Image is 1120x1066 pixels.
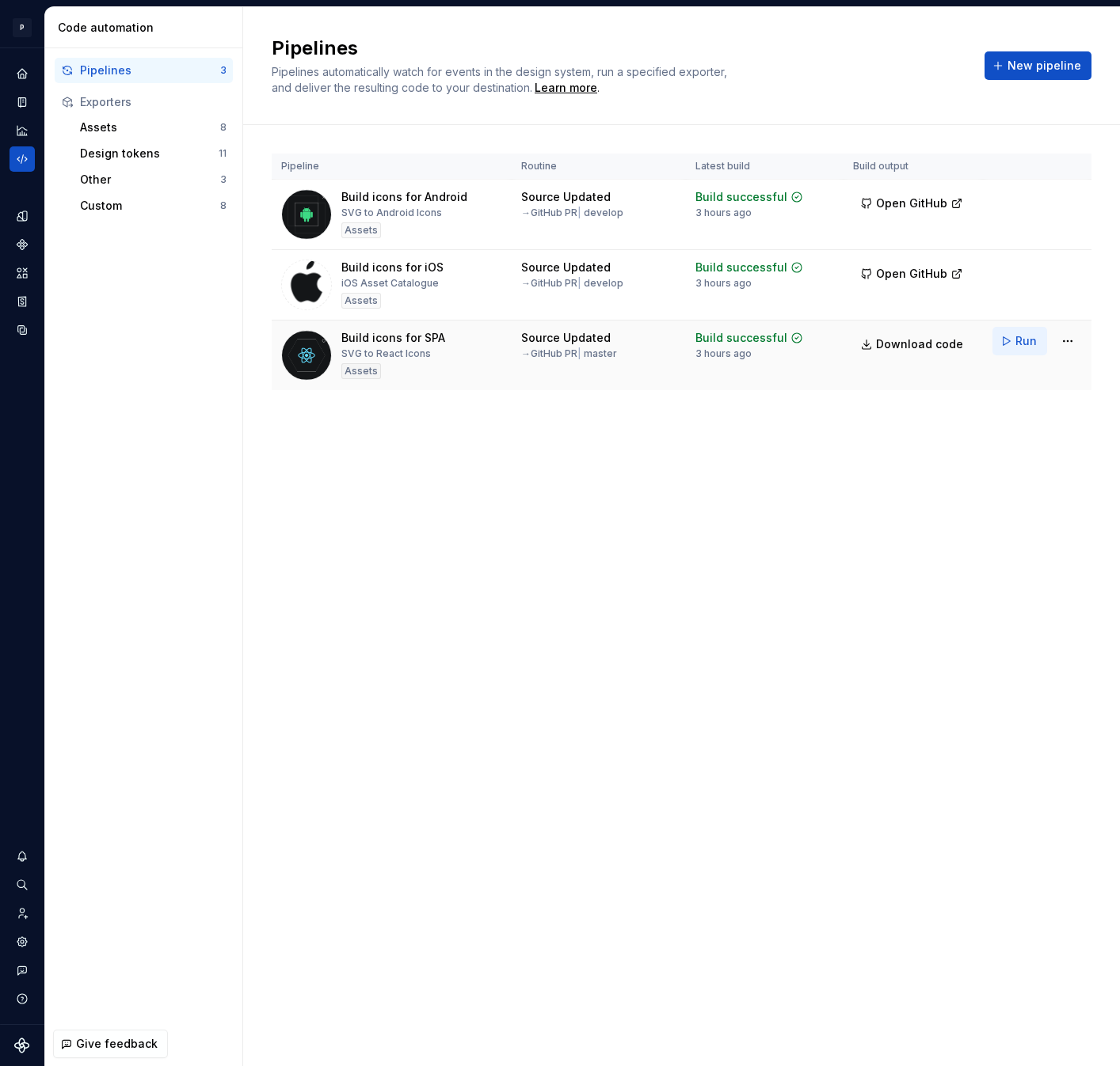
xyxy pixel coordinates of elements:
[853,260,970,288] button: Open GitHub
[74,167,233,192] button: Other3
[341,347,431,360] div: SVG to React Icons
[521,277,623,290] div: → GitHub PR develop
[686,154,844,180] th: Latest build
[76,1036,158,1052] span: Give feedback
[853,330,973,358] a: Download code
[220,64,227,77] div: 3
[10,89,35,115] a: Documentation
[3,10,41,44] button: P
[577,207,581,218] span: |
[10,958,35,983] button: Contact support
[512,154,686,180] th: Routine
[220,121,227,134] div: 8
[577,347,581,359] span: |
[844,154,983,180] th: Build output
[341,207,442,219] div: SVG to Android Icons
[74,141,233,166] button: Design tokens11
[74,115,233,140] button: Assets8
[521,347,617,360] div: → GitHub PR master
[272,154,512,180] th: Pipeline
[695,207,752,219] div: 3 hours ago
[876,336,963,352] span: Download code
[219,147,227,160] div: 11
[10,844,35,869] button: Notifications
[55,58,233,83] button: Pipelines3
[577,277,581,289] span: |
[695,347,752,360] div: 3 hours ago
[853,189,970,218] button: Open GitHub
[53,1030,168,1058] button: Give feedback
[10,317,35,343] a: Data sources
[341,277,439,290] div: iOS Asset Catalogue
[10,203,35,229] a: Design tokens
[14,1038,30,1053] svg: Supernova Logo
[695,189,787,205] div: Build successful
[341,222,381,238] div: Assets
[80,94,227,110] div: Exporters
[695,277,752,290] div: 3 hours ago
[876,266,947,282] span: Open GitHub
[341,293,381,309] div: Assets
[521,330,611,346] div: Source Updated
[535,80,597,96] a: Learn more
[220,199,227,212] div: 8
[272,65,730,94] span: Pipelines automatically watch for events in the design system, run a specified exporter, and deli...
[80,198,220,214] div: Custom
[10,901,35,926] a: Invite team
[10,289,35,314] a: Storybook stories
[10,872,35,897] button: Search ⌘K
[80,146,219,161] div: Design tokens
[532,82,600,94] span: .
[10,118,35,143] a: Analytics
[80,172,220,188] div: Other
[10,146,35,172] a: Code automation
[74,193,233,218] button: Custom8
[10,260,35,286] a: Assets
[853,269,970,283] a: Open GitHub
[695,330,787,346] div: Build successful
[58,20,236,36] div: Code automation
[220,173,227,186] div: 3
[80,63,220,78] div: Pipelines
[992,327,1047,355] button: Run
[521,189,611,205] div: Source Updated
[521,260,611,275] div: Source Updated
[341,189,467,205] div: Build icons for Android
[80,119,220,135] div: Assets
[13,18,32,37] div: P
[341,330,445,346] div: Build icons for SPA
[10,232,35,257] a: Components
[1008,58,1081,74] span: New pipeline
[695,260,787,275] div: Build successful
[876,195,947,211] span: Open GitHub
[10,61,35,86] a: Home
[10,929,35,954] a: Settings
[341,260,444,275] div: Build icons for iOS
[272,36,966,61] h2: Pipelines
[521,207,623,219] div: → GitHub PR develop
[341,363,381,379] div: Assets
[1015,333,1037,349] span: Run
[985,51,1091,80] button: New pipeline
[853,199,970,212] a: Open GitHub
